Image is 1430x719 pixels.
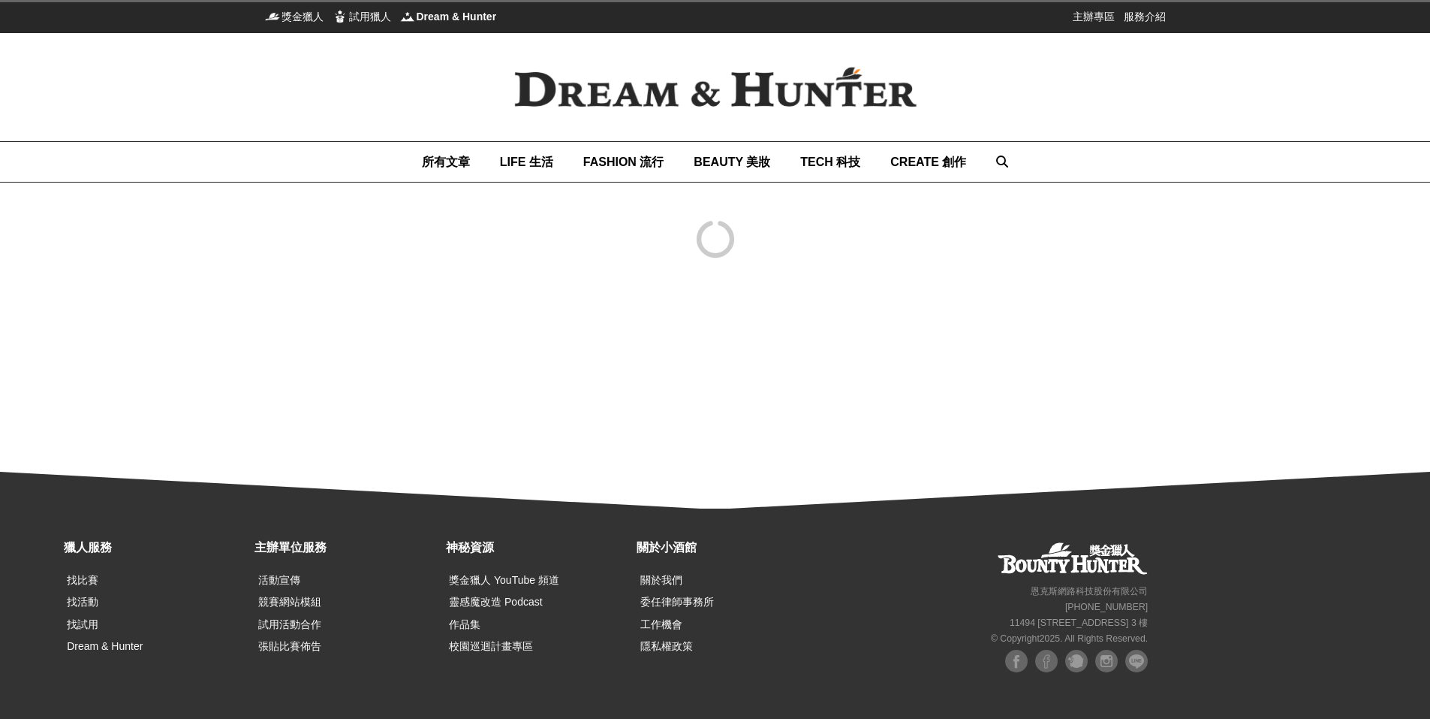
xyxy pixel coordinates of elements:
span: FASHION 流行 [583,156,664,168]
img: Facebook [1035,650,1058,672]
a: 主辦專區 [1073,9,1115,24]
a: 找試用 [67,618,98,630]
img: Dream & Hunter [400,9,415,24]
a: 張貼比賽佈告 [258,640,321,652]
span: CREATE 創作 [890,156,966,168]
a: LIFE 生活 [500,142,553,182]
a: 服務介紹 [1124,9,1166,24]
img: 獎金獵人 [265,9,280,24]
a: 隱私權政策 [640,640,693,652]
a: 獎金獵人 [998,542,1148,575]
a: 委任律師事務所 [640,596,714,608]
a: Dream & Hunter [67,640,143,652]
a: 作品集 [449,618,480,630]
small: [PHONE_NUMBER] [1065,602,1148,612]
a: 靈感魔改造 Podcast [449,596,542,608]
div: 關於小酒館 [637,539,820,557]
a: 獎金獵人 YouTube 頻道 [449,574,559,586]
a: Dream & HunterDream & Hunter [400,9,497,24]
small: 恩克斯網路科技股份有限公司 [1031,586,1148,597]
img: Plurk [1065,650,1088,672]
div: 神秘資源 [446,539,629,557]
a: TECH 科技 [800,142,860,182]
img: Dream & Hunter [490,43,941,131]
div: 主辦單位服務 [254,539,438,557]
span: LIFE 生活 [500,156,553,168]
a: 工作機會 [640,618,682,630]
a: 獎金獵人獎金獵人 [265,9,324,24]
small: 11494 [STREET_ADDRESS] 3 樓 [1010,618,1148,628]
span: BEAUTY 美妝 [694,156,770,168]
span: TECH 科技 [800,156,860,168]
a: 活動宣傳 [258,574,300,586]
a: 找比賽 [67,574,98,586]
div: 獵人服務 [64,539,247,557]
span: 所有文章 [422,156,470,168]
a: 找活動 [67,596,98,608]
small: © Copyright 2025 . All Rights Reserved. [991,633,1148,644]
img: Facebook [1005,650,1028,672]
a: BEAUTY 美妝 [694,142,770,182]
a: 競賽網站模組 [258,596,321,608]
span: Dream & Hunter [417,9,497,24]
a: FASHION 流行 [583,142,664,182]
img: Instagram [1095,650,1118,672]
span: 獎金獵人 [281,9,324,24]
a: 試用獵人試用獵人 [333,9,391,24]
a: 關於我們 [640,574,682,586]
img: 試用獵人 [333,9,348,24]
a: 所有文章 [422,142,470,182]
a: 校園巡迴計畫專區 [449,640,533,652]
a: 試用活動合作 [258,618,321,630]
img: LINE [1125,650,1148,672]
span: 試用獵人 [349,9,391,24]
a: CREATE 創作 [890,142,966,182]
